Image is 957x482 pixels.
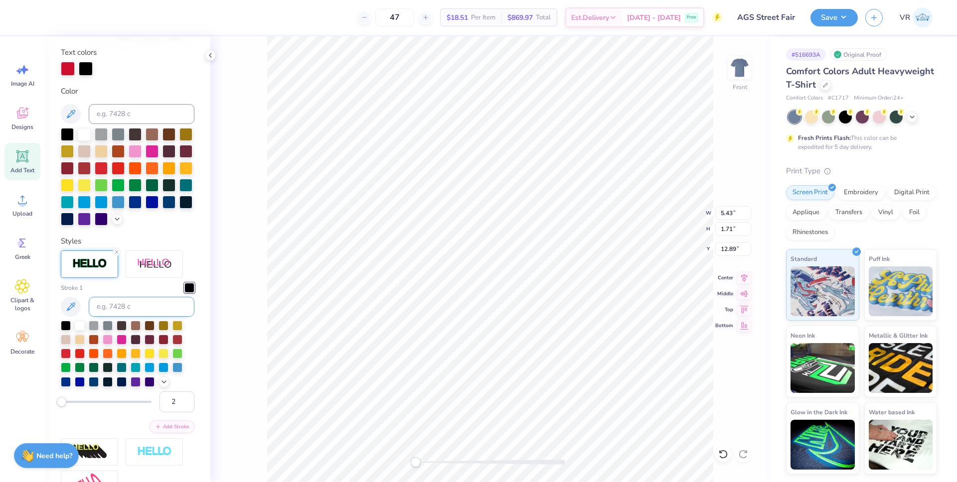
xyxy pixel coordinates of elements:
span: # C1717 [828,94,849,103]
span: Greek [15,253,30,261]
input: Untitled Design [730,7,803,27]
span: Neon Ink [791,330,815,341]
span: $18.51 [447,12,468,23]
div: Vinyl [872,205,900,220]
div: Front [733,83,747,92]
button: Add Stroke [150,420,194,433]
span: Comfort Colors Adult Heavyweight T-Shirt [786,65,934,91]
img: Shadow [137,258,172,270]
div: Print Type [786,165,937,177]
span: Puff Ink [869,253,890,264]
span: Add Text [10,166,34,174]
span: Standard [791,253,817,264]
span: Upload [12,210,32,218]
span: Metallic & Glitter Ink [869,330,928,341]
img: Puff Ink [869,266,933,316]
label: Styles [61,236,81,247]
span: [DATE] - [DATE] [627,12,681,23]
span: Est. Delivery [571,12,609,23]
span: Center [715,274,733,282]
img: Stroke [72,258,107,269]
input: – – [375,8,414,26]
div: Foil [903,205,926,220]
span: Glow in the Dark Ink [791,407,847,417]
div: Accessibility label [57,397,67,407]
img: Neon Ink [791,343,855,393]
img: Front [730,58,750,78]
span: Water based Ink [869,407,915,417]
span: Top [715,306,733,314]
label: Text colors [61,47,97,58]
span: Comfort Colors [786,94,823,103]
div: Transfers [829,205,869,220]
img: Standard [791,266,855,316]
div: Applique [786,205,826,220]
img: Negative Space [137,446,172,458]
img: 3D Illusion [72,444,107,460]
div: Rhinestones [786,225,834,240]
span: Decorate [10,348,34,356]
div: This color can be expedited for 5 day delivery. [798,133,921,151]
div: Accessibility label [411,457,421,467]
span: Free [687,14,696,21]
span: Image AI [11,80,34,88]
img: Water based Ink [869,420,933,470]
strong: Need help? [36,451,72,461]
img: Glow in the Dark Ink [791,420,855,470]
label: Color [61,86,194,97]
span: Bottom [715,322,733,330]
span: Minimum Order: 24 + [854,94,904,103]
input: e.g. 7428 c [89,297,194,317]
img: Metallic & Glitter Ink [869,343,933,393]
div: Embroidery [837,185,885,200]
span: $869.97 [507,12,533,23]
span: Middle [715,290,733,298]
strong: Fresh Prints Flash: [798,134,851,142]
span: Total [536,12,551,23]
div: # 516693A [786,48,826,61]
label: Stroke 1 [61,283,83,292]
div: Original Proof [831,48,887,61]
div: Digital Print [888,185,936,200]
span: Clipart & logos [6,296,39,312]
img: Vincent Roxas [913,7,933,27]
span: Designs [11,123,33,131]
div: Screen Print [786,185,834,200]
input: e.g. 7428 c [89,104,194,124]
button: Save [810,9,858,26]
span: VR [900,12,910,23]
a: VR [895,7,937,27]
span: Per Item [471,12,495,23]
